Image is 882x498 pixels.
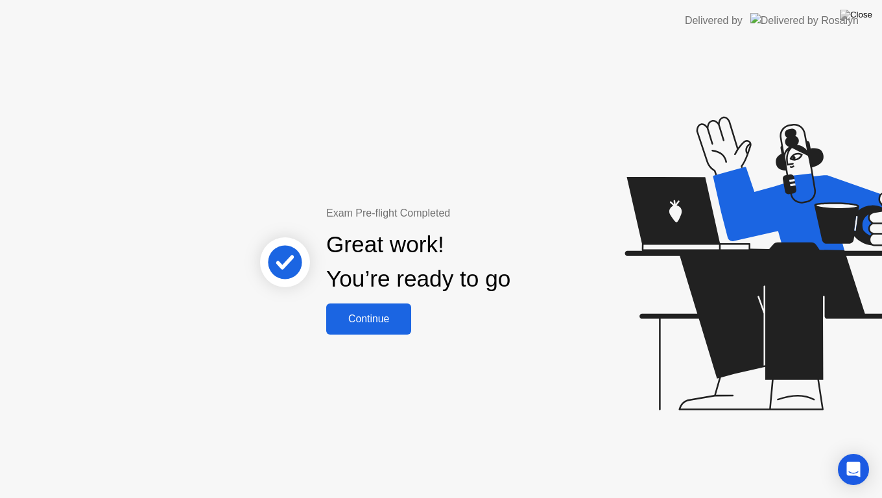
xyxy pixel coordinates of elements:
[326,206,594,221] div: Exam Pre-flight Completed
[685,13,743,29] div: Delivered by
[750,13,859,28] img: Delivered by Rosalyn
[330,313,407,325] div: Continue
[838,454,869,485] div: Open Intercom Messenger
[840,10,872,20] img: Close
[326,303,411,335] button: Continue
[326,228,510,296] div: Great work! You’re ready to go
